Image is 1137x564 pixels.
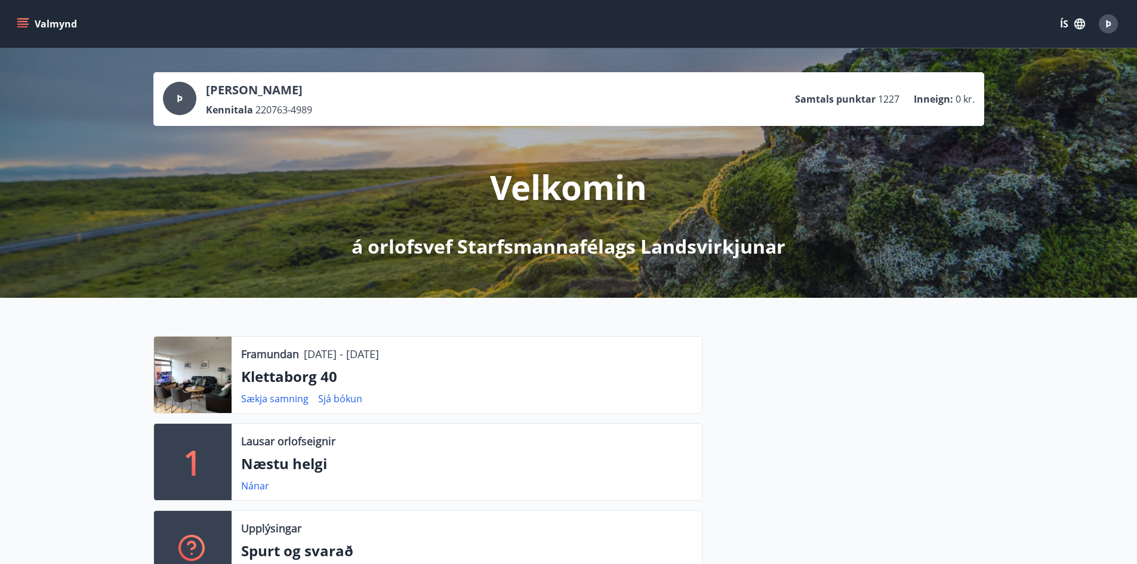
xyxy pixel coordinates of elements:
[241,433,335,449] p: Lausar orlofseignir
[318,392,362,405] a: Sjá bókun
[183,439,202,485] p: 1
[241,541,692,561] p: Spurt og svarað
[490,164,647,209] p: Velkomin
[352,233,785,260] p: á orlofsvef Starfsmannafélags Landsvirkjunar
[795,93,876,106] p: Samtals punktar
[878,93,899,106] span: 1227
[304,346,379,362] p: [DATE] - [DATE]
[241,479,269,492] a: Nánar
[206,103,253,116] p: Kennitala
[14,13,82,35] button: menu
[241,366,692,387] p: Klettaborg 40
[177,92,183,105] span: Þ
[241,454,692,474] p: Næstu helgi
[241,346,299,362] p: Framundan
[1053,13,1092,35] button: ÍS
[241,392,309,405] a: Sækja samning
[914,93,953,106] p: Inneign :
[1105,17,1111,30] span: Þ
[241,520,301,536] p: Upplýsingar
[206,82,312,98] p: [PERSON_NAME]
[1094,10,1123,38] button: Þ
[956,93,975,106] span: 0 kr.
[255,103,312,116] span: 220763-4989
